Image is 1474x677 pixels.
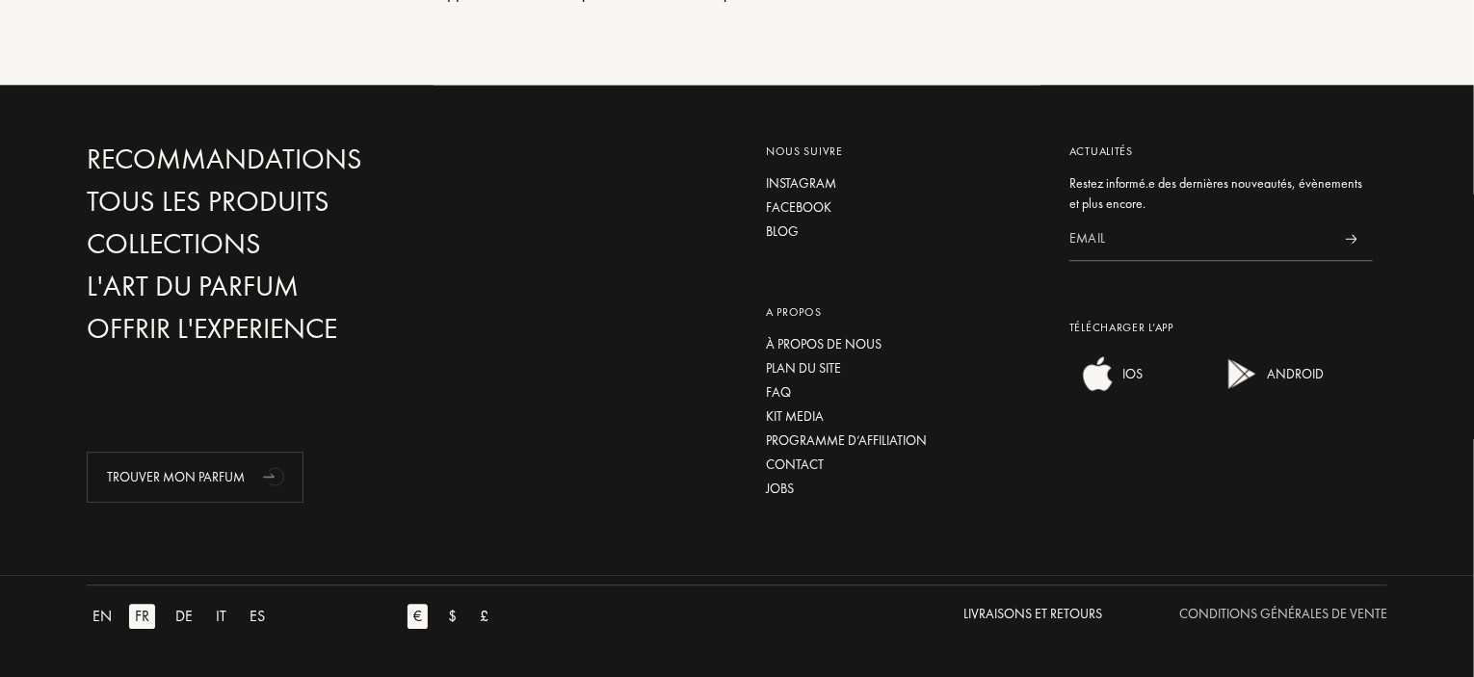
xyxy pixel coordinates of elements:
[1069,173,1373,214] div: Restez informé.e des dernières nouveautés, évènements et plus encore.
[766,406,1040,427] a: Kit media
[408,604,442,629] a: €
[766,221,1040,242] a: Blog
[474,604,506,629] a: £
[256,456,295,495] div: animation
[129,604,170,629] a: FR
[766,303,1040,321] div: A propos
[170,604,198,629] div: DE
[87,227,501,261] a: Collections
[1224,354,1262,393] img: android app
[442,604,462,629] div: $
[474,604,494,629] div: £
[1179,604,1387,624] div: Conditions Générales de Vente
[87,604,129,629] a: EN
[87,185,501,219] a: Tous les produits
[87,452,303,503] div: Trouver mon parfum
[210,604,232,629] div: IT
[129,604,155,629] div: FR
[1079,354,1118,393] img: ios app
[766,382,1040,403] a: FAQ
[170,604,210,629] a: DE
[244,604,271,629] div: ES
[766,479,1040,499] a: Jobs
[87,604,118,629] div: EN
[1262,354,1324,393] div: ANDROID
[766,455,1040,475] a: Contact
[1179,604,1387,629] a: Conditions Générales de Vente
[963,604,1102,624] div: Livraisons et Retours
[442,604,474,629] a: $
[1069,143,1373,160] div: Actualités
[87,143,501,176] a: Recommandations
[766,334,1040,354] a: À propos de nous
[1069,218,1329,261] input: Email
[766,430,1040,451] a: Programme d’affiliation
[1118,354,1143,393] div: IOS
[766,143,1040,160] div: Nous suivre
[963,604,1102,629] a: Livraisons et Retours
[766,197,1040,218] a: Facebook
[210,604,244,629] a: IT
[1069,319,1373,336] div: Télécharger L’app
[766,358,1040,378] a: Plan du site
[244,604,282,629] a: ES
[87,270,501,303] a: L'Art du Parfum
[766,173,1040,194] a: Instagram
[1214,379,1324,397] a: android appANDROID
[408,604,428,629] div: €
[1069,379,1143,397] a: ios appIOS
[87,312,501,346] a: Offrir l'experience
[1345,234,1357,244] img: news_send.svg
